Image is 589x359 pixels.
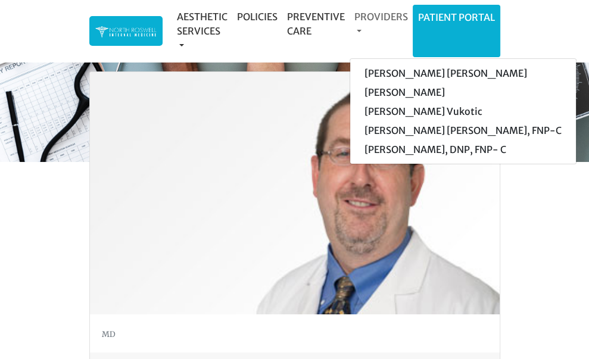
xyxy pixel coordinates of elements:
[350,140,576,159] a: [PERSON_NAME], DNP, FNP- C
[350,5,413,43] a: Providers
[350,83,576,102] a: [PERSON_NAME]
[102,329,116,339] small: MD
[350,64,576,83] a: [PERSON_NAME] [PERSON_NAME]
[282,5,350,43] a: Preventive Care
[350,102,576,121] a: [PERSON_NAME] Vukotic
[413,5,500,29] a: Patient Portal
[90,72,500,314] img: Dr. George Kanes
[350,121,576,140] a: [PERSON_NAME] [PERSON_NAME], FNP-C
[172,5,232,57] a: Aesthetic Services
[95,25,157,39] img: North Roswell Internal Medicine
[232,5,282,29] a: Policies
